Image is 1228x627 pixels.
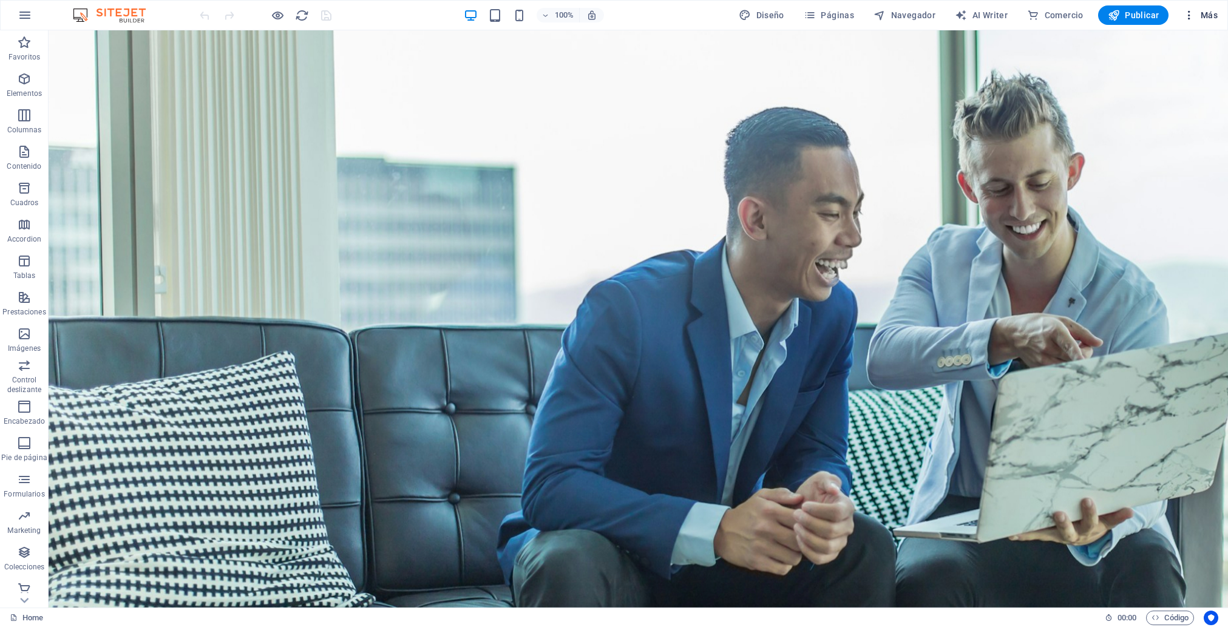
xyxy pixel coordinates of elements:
button: Comercio [1022,5,1088,25]
button: Publicar [1098,5,1169,25]
span: Más [1183,9,1218,21]
h6: Tiempo de la sesión [1105,611,1137,625]
span: : [1126,613,1128,622]
span: Navegador [874,9,935,21]
p: Prestaciones [2,307,46,317]
p: Contenido [7,161,41,171]
button: 100% [537,8,580,22]
p: Columnas [7,125,42,135]
p: Encabezado [4,416,45,426]
h6: 100% [555,8,574,22]
span: 00 00 [1118,611,1136,625]
p: Favoritos [8,52,40,62]
p: Pie de página [1,453,47,463]
div: Diseño (Ctrl+Alt+Y) [734,5,789,25]
span: Diseño [739,9,784,21]
span: AI Writer [955,9,1008,21]
button: AI Writer [950,5,1013,25]
span: Código [1152,611,1189,625]
p: Tablas [13,271,36,280]
p: Imágenes [8,344,41,353]
img: Editor Logo [70,8,161,22]
p: Colecciones [4,562,44,572]
p: Formularios [4,489,44,499]
p: Marketing [7,526,41,535]
button: Páginas [799,5,859,25]
p: Cuadros [10,198,39,208]
button: Usercentrics [1204,611,1218,625]
span: Publicar [1108,9,1159,21]
button: reload [294,8,309,22]
i: Al redimensionar, ajustar el nivel de zoom automáticamente para ajustarse al dispositivo elegido. [586,10,597,21]
p: Elementos [7,89,42,98]
button: Código [1146,611,1194,625]
p: Accordion [7,234,41,244]
span: Comercio [1027,9,1084,21]
button: Diseño [734,5,789,25]
button: Navegador [869,5,940,25]
span: Páginas [804,9,854,21]
button: Más [1178,5,1223,25]
a: Haz clic para cancelar la selección y doble clic para abrir páginas [10,611,43,625]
